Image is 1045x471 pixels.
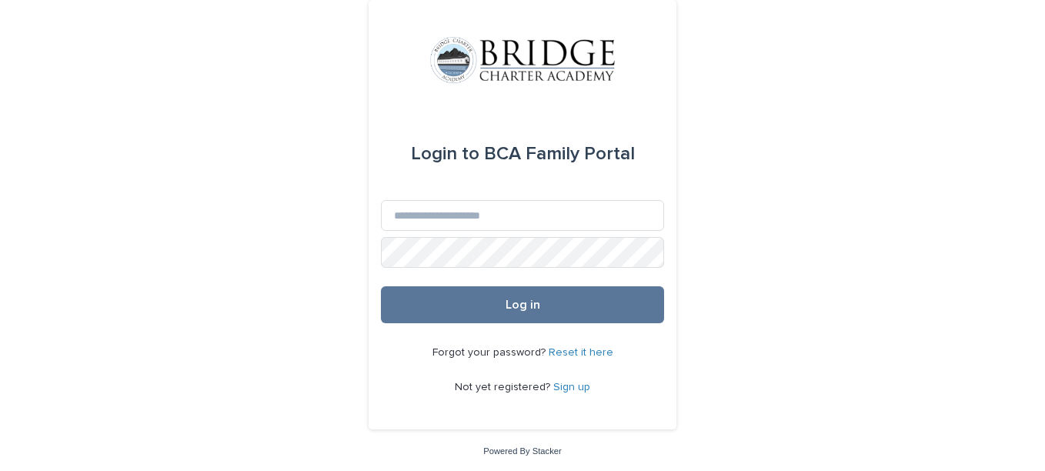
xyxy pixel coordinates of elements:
a: Powered By Stacker [483,446,561,456]
span: Log in [506,299,540,311]
button: Log in [381,286,664,323]
span: Login to [411,145,479,163]
a: Reset it here [549,347,613,358]
div: BCA Family Portal [411,132,635,175]
span: Forgot your password? [432,347,549,358]
span: Not yet registered? [455,382,553,392]
a: Sign up [553,382,590,392]
img: V1C1m3IdTEidaUdm9Hs0 [430,37,615,83]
